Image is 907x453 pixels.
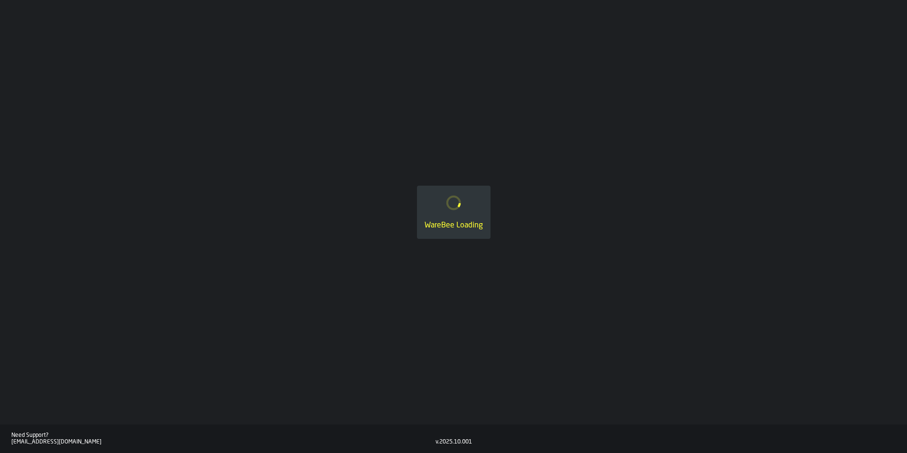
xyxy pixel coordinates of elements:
div: WareBee Loading [425,220,483,231]
a: Need Support?[EMAIL_ADDRESS][DOMAIN_NAME] [11,432,435,445]
div: Need Support? [11,432,435,439]
div: v. [435,439,439,445]
div: [EMAIL_ADDRESS][DOMAIN_NAME] [11,439,435,445]
div: 2025.10.001 [439,439,472,445]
